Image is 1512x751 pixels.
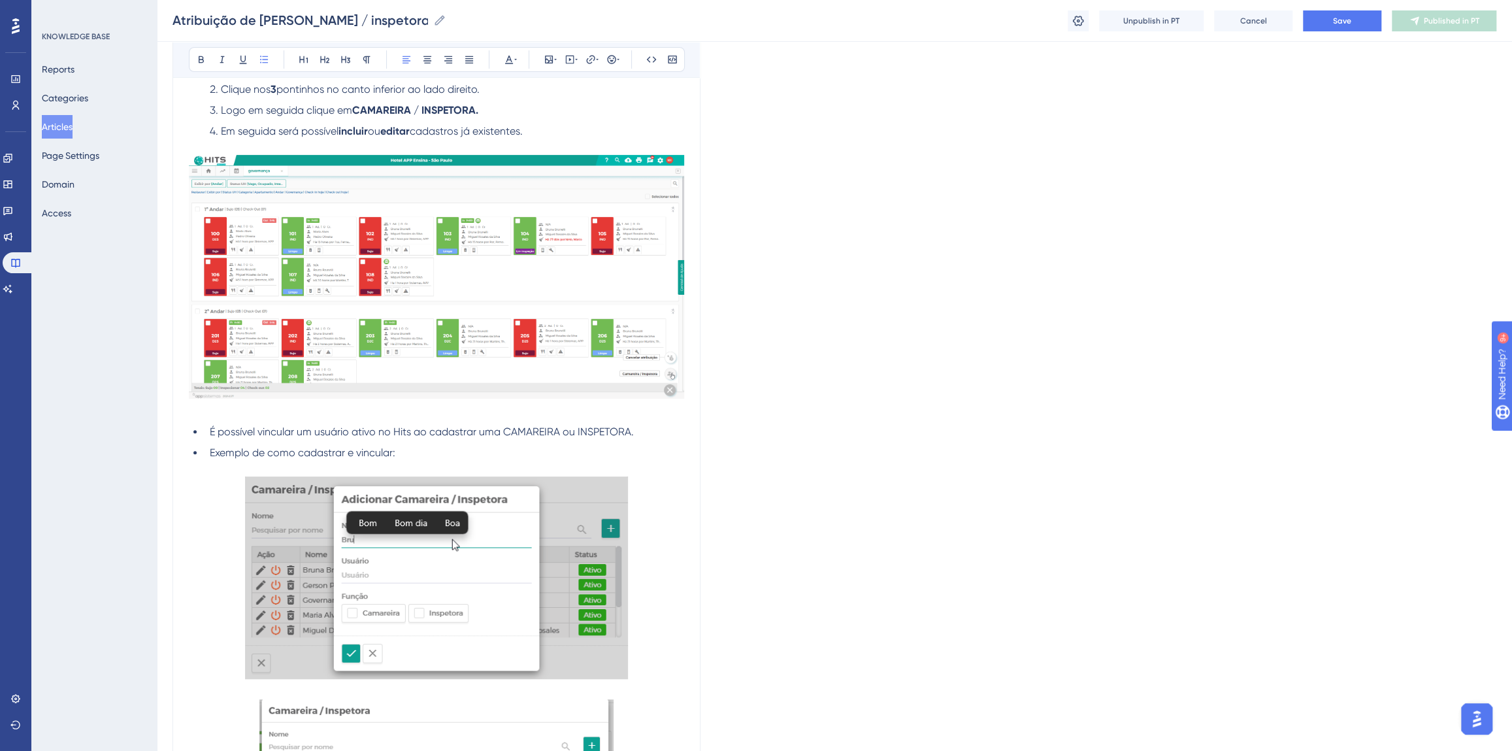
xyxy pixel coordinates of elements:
button: Cancel [1214,10,1292,31]
span: Clique nos [221,83,271,95]
strong: incluir [338,125,368,137]
span: cadastros já existentes. [410,125,523,137]
strong: editar [380,125,410,137]
button: Categories [42,86,88,110]
span: Published in PT [1424,16,1479,26]
button: Reports [42,58,74,81]
button: Domain [42,173,74,196]
div: KNOWLEDGE BASE [42,31,110,42]
span: Cancel [1240,16,1267,26]
span: Save [1333,16,1351,26]
span: Exemplo de como cadastrar e vincular: [210,446,395,459]
strong: CAMAREIRA / INSPETORA. [352,104,478,116]
span: Need Help? [31,3,82,19]
span: ou [368,125,380,137]
input: Article Name [173,11,428,29]
div: 9+ [89,7,97,17]
strong: 3 [271,83,276,95]
span: Em seguida será possível [221,125,338,137]
button: Articles [42,115,73,139]
iframe: UserGuiding AI Assistant Launcher [1457,699,1496,739]
button: Page Settings [42,144,99,167]
span: pontinhos no canto inferior ao lado direito. [276,83,480,95]
span: Unpublish in PT [1123,16,1179,26]
button: Unpublish in PT [1099,10,1204,31]
span: É possível vincular um usuário ativo no Hits ao cadastrar uma CAMAREIRA ou INSPETORA. [210,426,634,438]
button: Access [42,201,71,225]
button: Published in PT [1392,10,1496,31]
button: Save [1303,10,1381,31]
span: Logo em seguida clique em [221,104,352,116]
